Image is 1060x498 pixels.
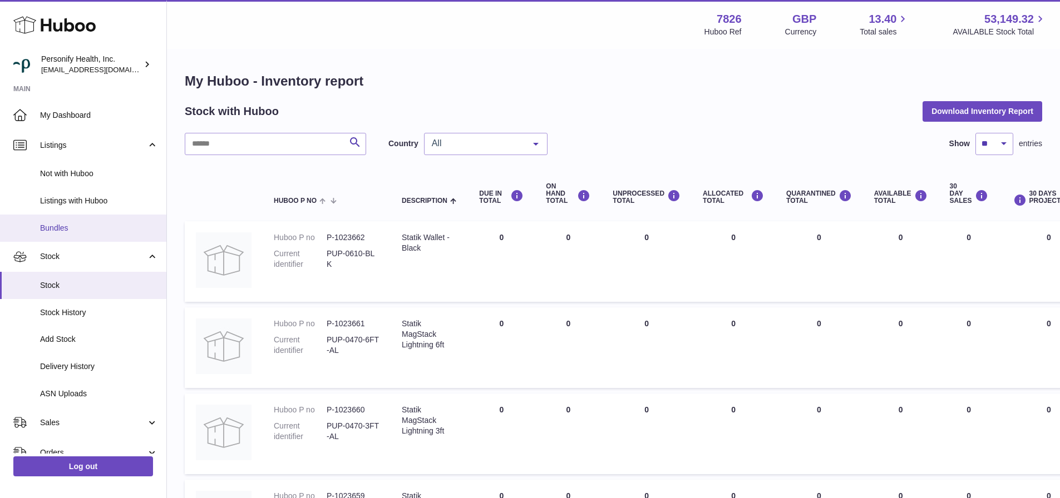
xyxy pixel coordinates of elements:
[953,12,1047,37] a: 53,149.32 AVAILABLE Stock Total
[984,12,1034,27] span: 53,149.32
[40,110,158,121] span: My Dashboard
[40,140,146,151] span: Listings
[939,221,999,302] td: 0
[923,101,1042,121] button: Download Inventory Report
[196,405,252,460] img: product image
[939,394,999,474] td: 0
[327,405,379,415] dd: P-1023660
[602,394,692,474] td: 0
[274,197,317,205] span: Huboo P no
[817,319,821,328] span: 0
[327,421,379,442] dd: PUP-0470-3FT-AL
[479,190,524,205] div: DUE IN TOTAL
[717,12,742,27] strong: 7826
[546,183,590,205] div: ON HAND Total
[535,221,602,302] td: 0
[703,190,764,205] div: ALLOCATED Total
[863,221,939,302] td: 0
[196,318,252,374] img: product image
[327,232,379,243] dd: P-1023662
[327,335,379,356] dd: PUP-0470-6FT-AL
[785,27,817,37] div: Currency
[953,27,1047,37] span: AVAILABLE Stock Total
[388,138,418,149] label: Country
[327,248,379,270] dd: PUP-0610-BLK
[13,456,153,476] a: Log out
[274,335,327,356] dt: Current identifier
[535,394,602,474] td: 0
[704,27,742,37] div: Huboo Ref
[40,389,158,399] span: ASN Uploads
[402,318,457,350] div: Statik MagStack Lightning 6ft
[185,104,279,119] h2: Stock with Huboo
[185,72,1042,90] h1: My Huboo - Inventory report
[40,307,158,318] span: Stock History
[950,183,988,205] div: 30 DAY SALES
[874,190,928,205] div: AVAILABLE Total
[196,232,252,288] img: product image
[860,12,909,37] a: 13.40 Total sales
[468,394,535,474] td: 0
[327,318,379,329] dd: P-1023661
[274,405,327,415] dt: Huboo P no
[274,421,327,442] dt: Current identifier
[949,138,970,149] label: Show
[792,12,816,27] strong: GBP
[429,138,525,149] span: All
[817,233,821,242] span: 0
[41,54,141,75] div: Personify Health, Inc.
[863,307,939,388] td: 0
[402,232,457,253] div: Statik Wallet - Black
[40,417,146,428] span: Sales
[274,248,327,270] dt: Current identifier
[602,307,692,388] td: 0
[13,56,30,73] img: internalAdmin-7826@internal.huboo.com
[468,221,535,302] td: 0
[939,307,999,388] td: 0
[860,27,909,37] span: Total sales
[402,197,447,205] span: Description
[692,221,775,302] td: 0
[40,447,146,458] span: Orders
[402,405,457,436] div: Statik MagStack Lightning 3ft
[1019,138,1042,149] span: entries
[786,190,852,205] div: QUARANTINED Total
[274,318,327,329] dt: Huboo P no
[535,307,602,388] td: 0
[817,405,821,414] span: 0
[40,223,158,233] span: Bundles
[40,196,158,206] span: Listings with Huboo
[692,394,775,474] td: 0
[40,251,146,262] span: Stock
[613,190,681,205] div: UNPROCESSED Total
[41,65,164,74] span: [EMAIL_ADDRESS][DOMAIN_NAME]
[274,232,327,243] dt: Huboo P no
[40,334,158,345] span: Add Stock
[40,168,158,179] span: Not with Huboo
[40,280,158,291] span: Stock
[692,307,775,388] td: 0
[468,307,535,388] td: 0
[869,12,896,27] span: 13.40
[602,221,692,302] td: 0
[40,361,158,372] span: Delivery History
[863,394,939,474] td: 0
